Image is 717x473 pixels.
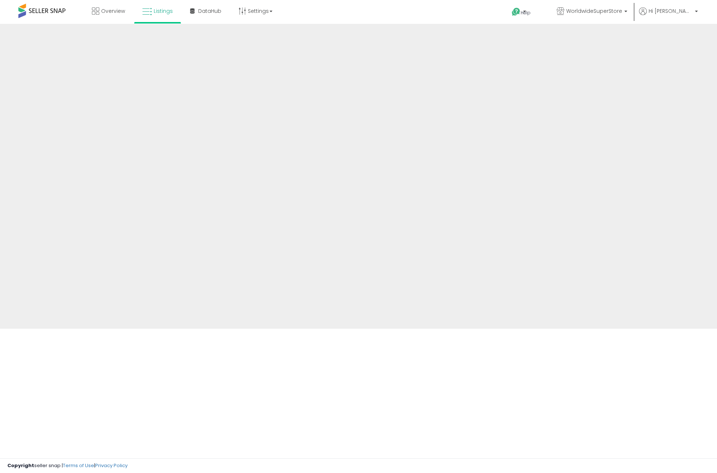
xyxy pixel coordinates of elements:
[506,2,545,24] a: Help
[649,7,693,15] span: Hi [PERSON_NAME]
[198,7,221,15] span: DataHub
[101,7,125,15] span: Overview
[566,7,622,15] span: WorldwideSuperStore
[154,7,173,15] span: Listings
[521,10,531,16] span: Help
[639,7,698,24] a: Hi [PERSON_NAME]
[511,7,521,17] i: Get Help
